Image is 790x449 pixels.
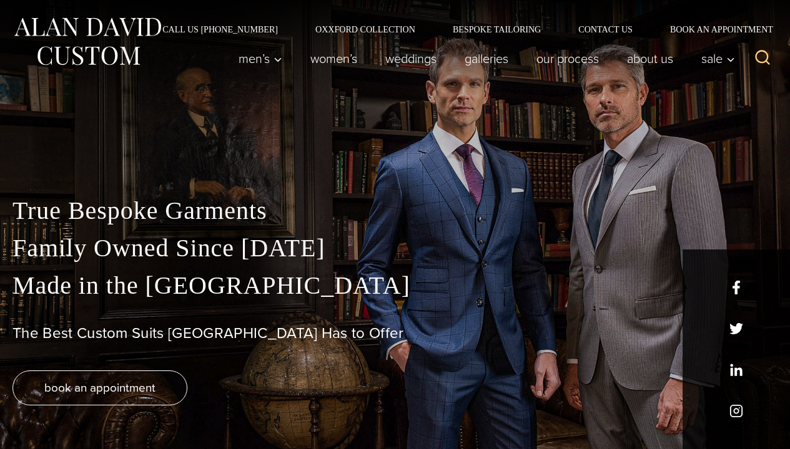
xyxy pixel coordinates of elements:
[748,44,778,74] button: View Search Form
[523,46,613,71] a: Our Process
[297,46,372,71] a: Women’s
[225,46,742,71] nav: Primary Navigation
[651,25,778,34] a: Book an Appointment
[12,370,187,405] a: book an appointment
[701,52,735,65] span: Sale
[44,379,156,397] span: book an appointment
[560,25,651,34] a: Contact Us
[434,25,560,34] a: Bespoke Tailoring
[239,52,282,65] span: Men’s
[144,25,778,34] nav: Secondary Navigation
[12,14,162,69] img: Alan David Custom
[372,46,451,71] a: weddings
[12,192,778,304] p: True Bespoke Garments Family Owned Since [DATE] Made in the [GEOGRAPHIC_DATA]
[144,25,297,34] a: Call Us [PHONE_NUMBER]
[451,46,523,71] a: Galleries
[12,324,778,342] h1: The Best Custom Suits [GEOGRAPHIC_DATA] Has to Offer
[297,25,434,34] a: Oxxford Collection
[613,46,688,71] a: About Us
